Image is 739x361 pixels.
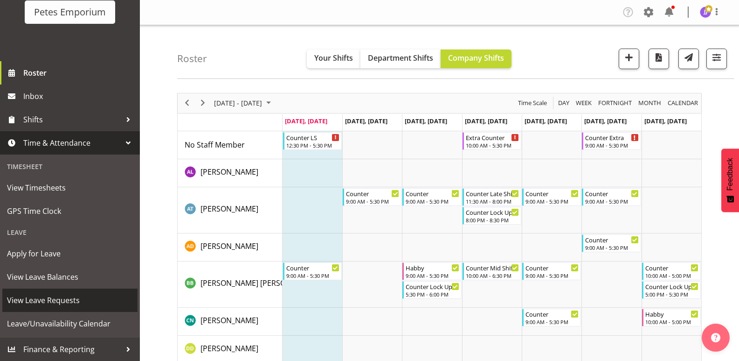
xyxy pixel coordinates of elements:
[726,158,734,191] span: Feedback
[7,293,133,307] span: View Leave Requests
[2,265,138,289] a: View Leave Balances
[619,49,639,69] button: Add a new shift
[2,223,138,242] div: Leave
[368,53,433,63] span: Department Shifts
[2,199,138,223] a: GPS Time Clock
[721,149,739,212] button: Feedback - Show survey
[649,49,669,69] button: Download a PDF of the roster according to the set date range.
[700,7,711,18] img: janelle-jonkers702.jpg
[2,312,138,335] a: Leave/Unavailability Calendar
[23,66,135,80] span: Roster
[7,181,133,195] span: View Timesheets
[7,317,133,331] span: Leave/Unavailability Calendar
[177,53,207,64] h4: Roster
[360,50,441,68] button: Department Shifts
[34,5,106,19] div: Petes Emporium
[7,270,133,284] span: View Leave Balances
[711,333,720,342] img: help-xxl-2.png
[448,53,504,63] span: Company Shifts
[23,113,121,127] span: Shifts
[307,50,360,68] button: Your Shifts
[2,289,138,312] a: View Leave Requests
[314,53,353,63] span: Your Shifts
[23,89,135,103] span: Inbox
[441,50,511,68] button: Company Shifts
[706,49,727,69] button: Filter Shifts
[7,247,133,261] span: Apply for Leave
[7,204,133,218] span: GPS Time Clock
[23,136,121,150] span: Time & Attendance
[2,157,138,176] div: Timesheet
[2,242,138,265] a: Apply for Leave
[2,176,138,199] a: View Timesheets
[678,49,699,69] button: Send a list of all shifts for the selected filtered period to all rostered employees.
[23,342,121,356] span: Finance & Reporting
